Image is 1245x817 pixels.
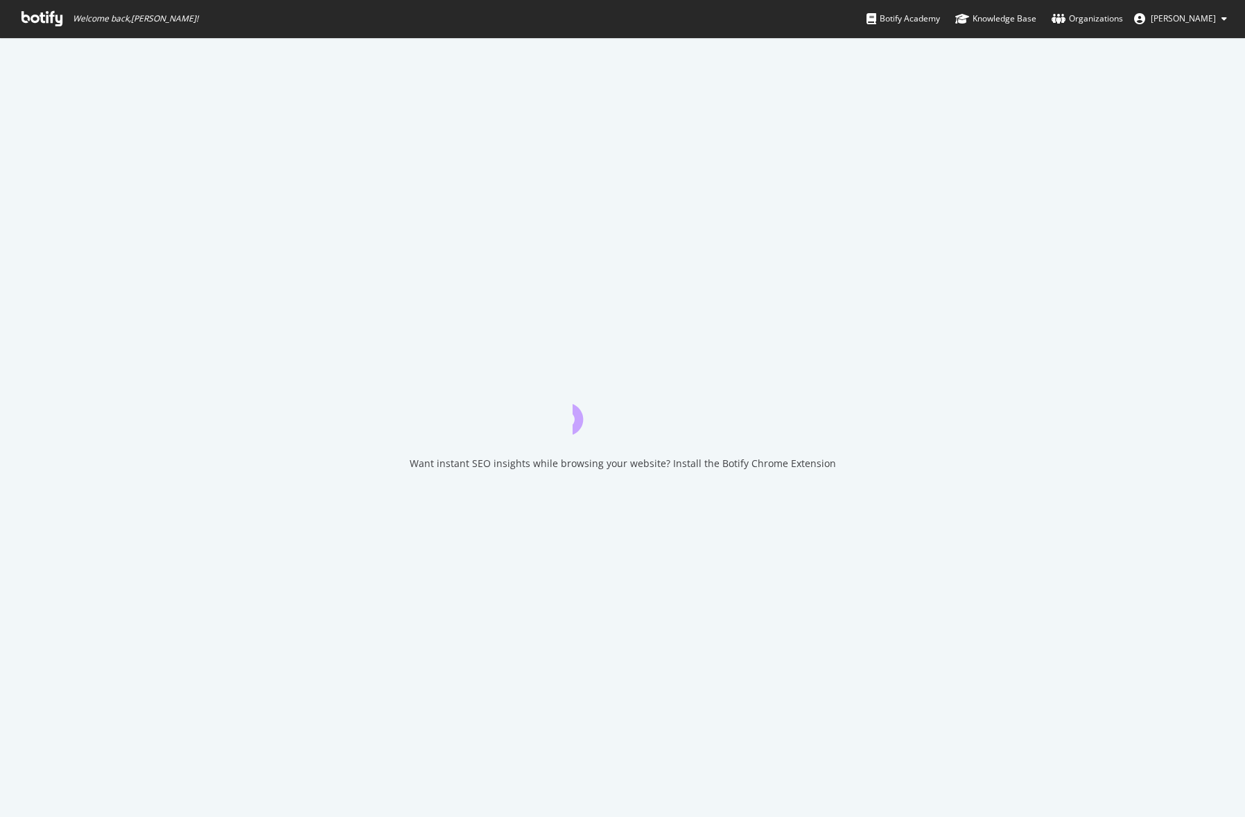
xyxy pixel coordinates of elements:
[573,385,672,434] div: animation
[410,457,836,471] div: Want instant SEO insights while browsing your website? Install the Botify Chrome Extension
[1151,12,1216,24] span: Ryan Sammy
[867,12,940,26] div: Botify Academy
[955,12,1036,26] div: Knowledge Base
[1052,12,1123,26] div: Organizations
[1123,8,1238,30] button: [PERSON_NAME]
[73,13,198,24] span: Welcome back, [PERSON_NAME] !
